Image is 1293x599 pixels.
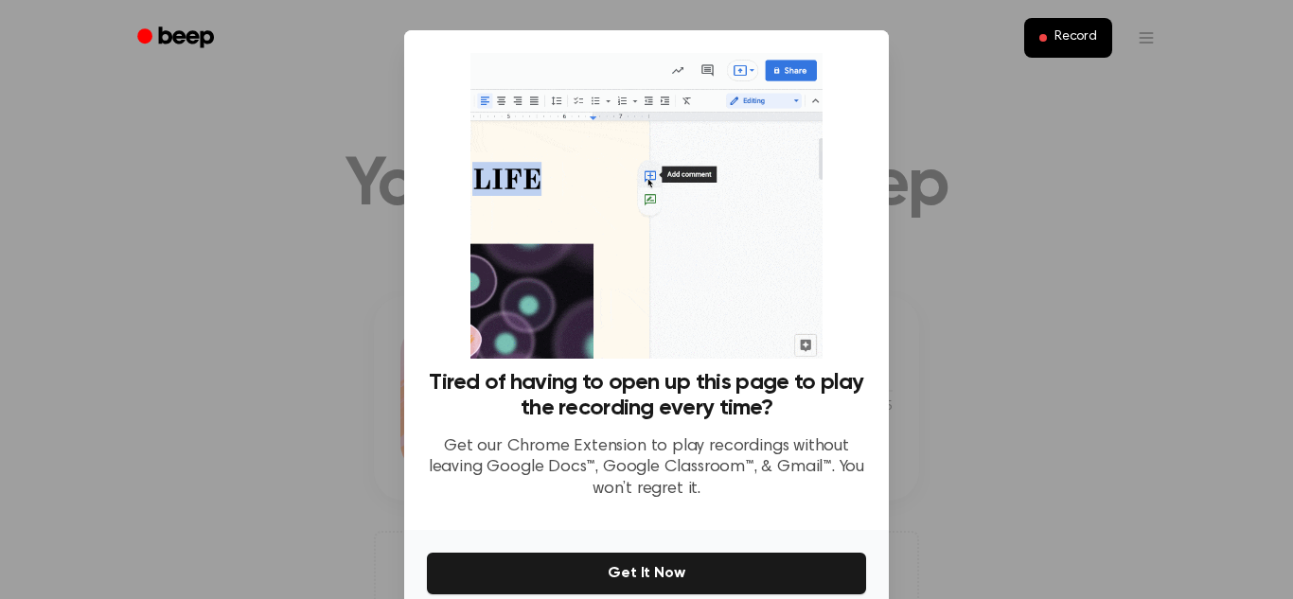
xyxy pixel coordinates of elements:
[427,553,866,594] button: Get It Now
[470,53,822,359] img: Beep extension in action
[1024,18,1112,58] button: Record
[1124,15,1169,61] button: Open menu
[1054,29,1097,46] span: Record
[427,370,866,421] h3: Tired of having to open up this page to play the recording every time?
[427,436,866,501] p: Get our Chrome Extension to play recordings without leaving Google Docs™, Google Classroom™, & Gm...
[124,20,231,57] a: Beep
